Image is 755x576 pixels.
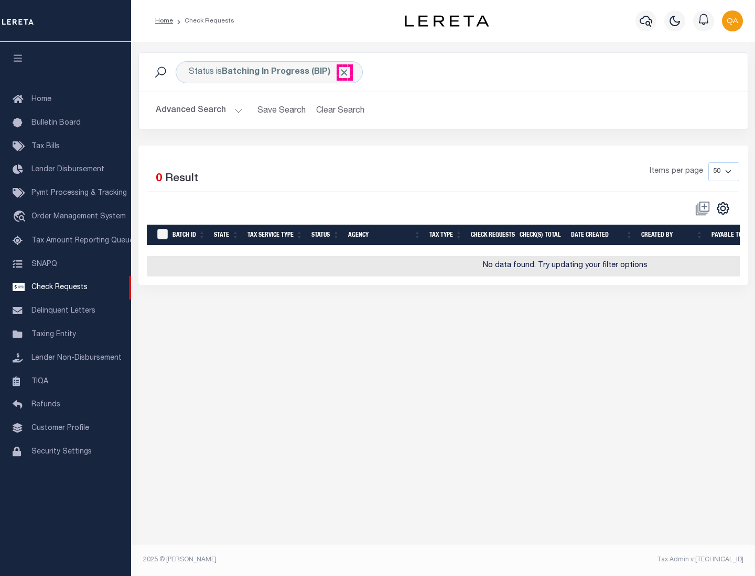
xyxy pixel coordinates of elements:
[173,16,234,26] li: Check Requests
[168,225,210,246] th: Batch Id: activate to sort column ascending
[31,284,88,291] span: Check Requests
[13,211,29,224] i: travel_explore
[31,401,60,408] span: Refunds
[156,173,162,184] span: 0
[156,101,243,121] button: Advanced Search
[31,143,60,150] span: Tax Bills
[251,101,312,121] button: Save Search
[637,225,707,246] th: Created By: activate to sort column ascending
[31,448,92,456] span: Security Settings
[339,67,350,78] span: Click to Remove
[31,190,127,197] span: Pymt Processing & Tracking
[312,101,369,121] button: Clear Search
[650,166,703,178] span: Items per page
[31,260,57,268] span: SNAPQ
[243,225,307,246] th: Tax Service Type: activate to sort column ascending
[722,10,743,31] img: svg+xml;base64,PHN2ZyB4bWxucz0iaHR0cDovL3d3dy53My5vcmcvMjAwMC9zdmciIHBvaW50ZXItZXZlbnRzPSJub25lIi...
[31,331,76,338] span: Taxing Entity
[210,225,243,246] th: State: activate to sort column ascending
[31,307,95,315] span: Delinquent Letters
[425,225,467,246] th: Tax Type: activate to sort column ascending
[31,119,81,127] span: Bulletin Board
[176,61,363,83] div: Status is
[307,225,344,246] th: Status: activate to sort column ascending
[31,237,134,245] span: Tax Amount Reporting Queue
[31,166,104,173] span: Lender Disbursement
[155,18,173,24] a: Home
[567,225,637,246] th: Date Created: activate to sort column ascending
[467,225,515,246] th: Check Requests
[165,171,198,187] label: Result
[135,555,444,564] div: 2025 © [PERSON_NAME].
[451,555,743,564] div: Tax Admin v.[TECHNICAL_ID]
[222,68,350,76] b: Batching In Progress (BIP)
[31,355,122,362] span: Lender Non-Disbursement
[405,15,489,27] img: logo-dark.svg
[31,96,51,103] span: Home
[344,225,425,246] th: Agency: activate to sort column ascending
[31,213,126,220] span: Order Management System
[31,378,48,385] span: TIQA
[515,225,567,246] th: Check(s) Total
[31,425,89,432] span: Customer Profile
